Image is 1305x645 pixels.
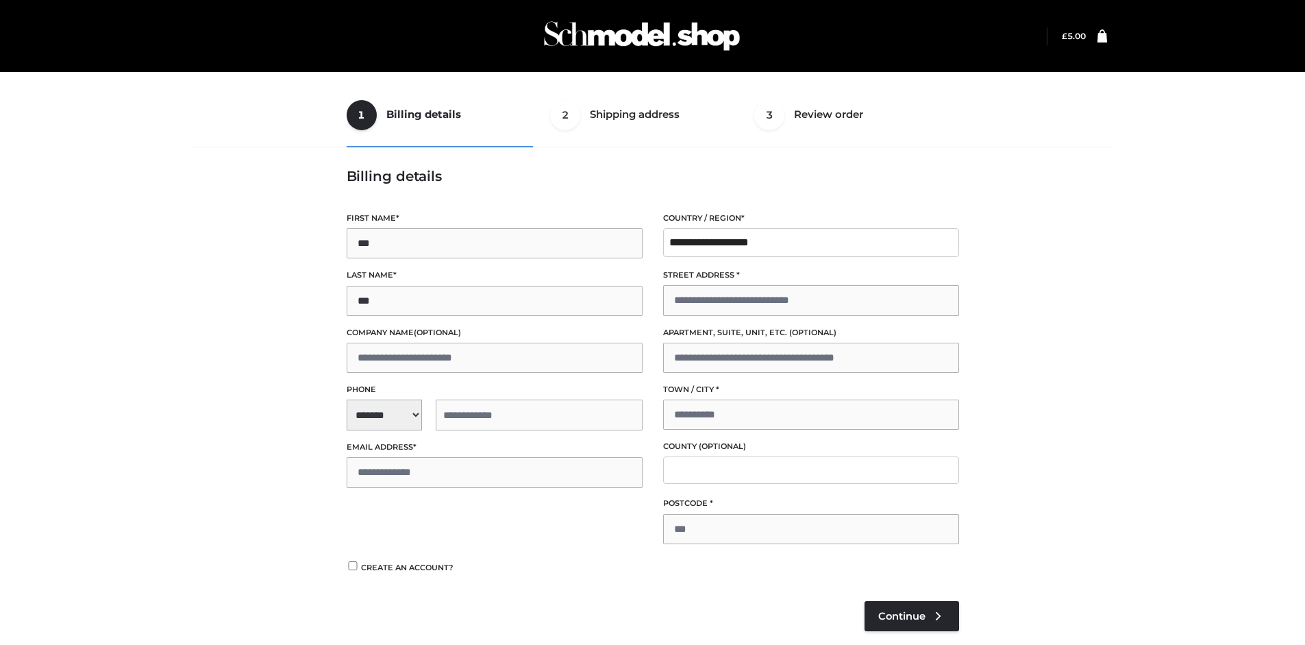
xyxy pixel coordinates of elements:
[1062,31,1086,41] bdi: 5.00
[663,212,959,225] label: Country / Region
[663,383,959,396] label: Town / City
[699,441,746,451] span: (optional)
[347,212,643,225] label: First name
[347,441,643,454] label: Email address
[347,383,643,396] label: Phone
[414,328,461,337] span: (optional)
[347,168,959,184] h3: Billing details
[539,9,745,63] img: Schmodel Admin 964
[878,610,925,622] span: Continue
[663,497,959,510] label: Postcode
[1062,31,1067,41] span: £
[663,326,959,339] label: Apartment, suite, unit, etc.
[361,563,453,572] span: Create an account?
[789,328,836,337] span: (optional)
[347,269,643,282] label: Last name
[347,561,359,570] input: Create an account?
[347,326,643,339] label: Company name
[663,269,959,282] label: Street address
[1062,31,1086,41] a: £5.00
[865,601,959,631] a: Continue
[663,440,959,453] label: County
